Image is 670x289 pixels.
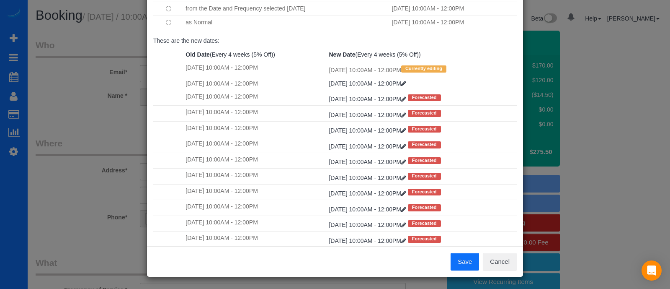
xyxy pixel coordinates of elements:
button: Save [451,253,479,271]
th: (Every 4 weeks (5% Off)) [183,48,327,61]
td: [DATE] 10:00AM - 12:00PM [327,61,517,77]
td: from the Date and Frequency selected [DATE] [183,2,389,16]
span: Forecasted [408,157,441,164]
span: Forecasted [408,236,441,242]
td: [DATE] 10:00AM - 12:00PM [390,2,517,16]
a: [DATE] 10:00AM - 12:00PM [329,159,407,165]
td: [DATE] 10:00AM - 12:00PM [183,200,327,216]
td: [DATE] 10:00AM - 12:00PM [183,184,327,200]
span: Forecasted [408,220,441,227]
a: [DATE] 10:00AM - 12:00PM [329,127,407,134]
span: Forecasted [408,110,441,117]
td: [DATE] 10:00AM - 12:00PM [183,77,327,90]
a: [DATE] 10:00AM - 12:00PM [329,206,407,213]
td: [DATE] 10:00AM - 12:00PM [183,121,327,137]
a: [DATE] 10:00AM - 12:00PM [329,221,407,228]
td: [DATE] 10:00AM - 12:00PM [183,90,327,105]
td: [DATE] 10:00AM - 12:00PM [183,153,327,168]
td: as Normal [183,16,389,29]
td: [DATE] 10:00AM - 12:00PM [183,216,327,231]
th: (Every 4 weeks (5% Off)) [327,48,517,61]
button: Cancel [483,253,517,271]
td: [DATE] 10:00AM - 12:00PM [183,232,327,247]
strong: Old Date [186,51,210,58]
a: [DATE] 10:00AM - 12:00PM [329,143,407,150]
span: Forecasted [408,204,441,211]
a: [DATE] 10:00AM - 12:00PM [329,190,407,197]
span: Forecasted [408,94,441,101]
span: Forecasted [408,173,441,180]
a: [DATE] 10:00AM - 12:00PM [329,80,406,87]
td: [DATE] 10:00AM - 12:00PM [183,106,327,121]
span: Forecasted [408,126,441,133]
a: [DATE] 10:00AM - 12:00PM [329,237,407,244]
span: Forecasted [408,189,441,195]
div: Open Intercom Messenger [642,260,662,281]
td: [DATE] 10:00AM - 12:00PM [183,137,327,153]
a: [DATE] 10:00AM - 12:00PM [329,96,407,102]
a: [DATE] 10:00AM - 12:00PM [329,112,407,118]
span: Forecasted [408,141,441,148]
a: [DATE] 10:00AM - 12:00PM [329,174,407,181]
td: [DATE] 10:00AM - 12:00PM [183,61,327,77]
p: These are the new dates: [153,36,517,45]
td: [DATE] 10:00AM - 12:00PM [183,169,327,184]
span: Currently editing [401,65,446,72]
td: [DATE] 10:00AM - 12:00PM [390,16,517,29]
strong: New Date [329,51,355,58]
